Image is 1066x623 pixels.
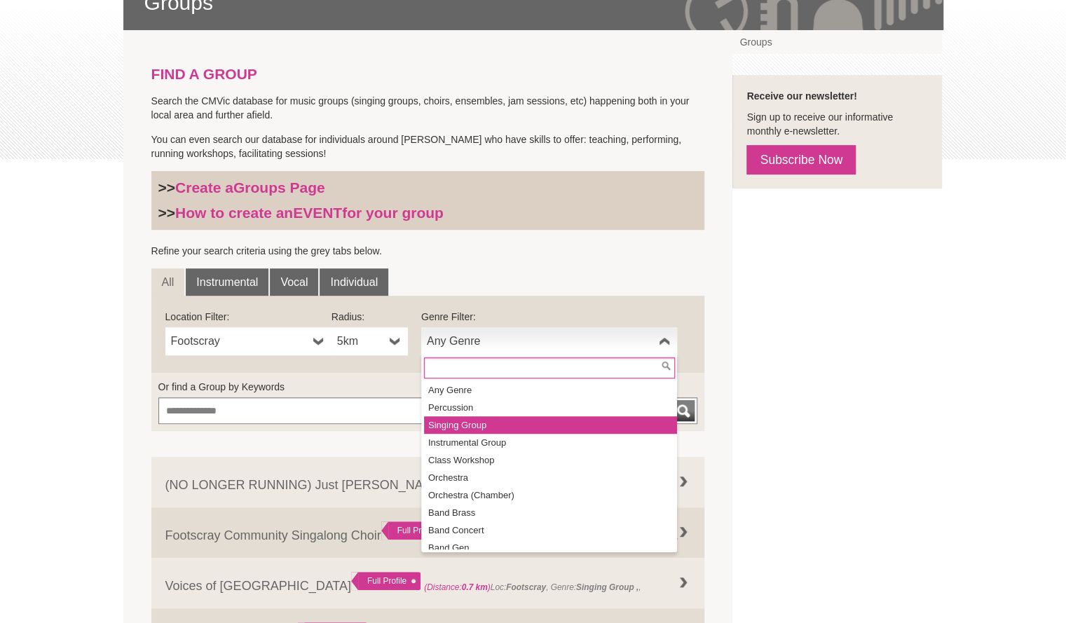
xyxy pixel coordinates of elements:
[158,380,698,394] label: Or find a Group by Keywords
[424,434,677,451] li: Instrumental Group
[151,94,705,122] p: Search the CMVic database for music groups (singing groups, choirs, ensembles, jam sessions, etc)...
[165,310,332,324] label: Location Filter:
[421,310,677,324] label: Genre Filter:
[351,572,421,590] div: Full Profile
[746,145,856,174] a: Subscribe Now
[424,521,677,539] li: Band Concert
[171,333,308,350] span: Footscray
[332,327,408,355] a: 5km
[424,582,641,592] span: Loc: , Genre: ,
[427,333,653,350] span: Any Genre
[421,327,677,355] a: Any Genre
[175,179,325,196] a: Create aGroups Page
[270,268,318,296] a: Vocal
[151,244,705,258] p: Refine your search criteria using the grey tabs below.
[424,451,677,469] li: Class Workshop
[337,333,384,350] span: 5km
[233,179,325,196] strong: Groups Page
[151,507,705,558] a: Footscray Community Singalong Choir Full Profile (Distance:0.7 km)Loc:Footscray, Genre:Singing Gr...
[381,521,451,540] div: Full Profile
[462,582,488,592] strong: 0.7 km
[320,268,388,296] a: Individual
[186,268,268,296] a: Instrumental
[424,486,677,504] li: Orchestra (Chamber)
[702,481,765,491] strong: Singing Group ,
[424,399,677,416] li: Percussion
[576,582,638,592] strong: Singing Group ,
[732,30,942,54] a: Groups
[506,582,546,592] strong: Footscray
[158,179,698,197] h3: >>
[424,504,677,521] li: Band Brass
[332,310,408,324] label: Radius:
[151,457,705,507] a: (NO LONGER RUNNING) Just [PERSON_NAME] West Full Profile (Distance:0.7 km)Loc:Footscray, Genre:Si...
[424,582,491,592] span: (Distance: )
[151,558,705,608] a: Voices of [GEOGRAPHIC_DATA] Full Profile (Distance:0.7 km)Loc:Footscray, Genre:Singing Group ,,
[293,205,342,221] strong: EVENT
[158,204,698,222] h3: >>
[424,469,677,486] li: Orchestra
[424,381,677,399] li: Any Genre
[151,132,705,160] p: You can even search our database for individuals around [PERSON_NAME] who have skills to offer: t...
[175,205,444,221] a: How to create anEVENTfor your group
[151,66,257,82] strong: FIND A GROUP
[424,416,677,434] li: Singing Group
[746,110,928,138] p: Sign up to receive our informative monthly e-newsletter.
[151,268,185,296] a: All
[424,539,677,556] li: Band Gen
[746,90,856,102] strong: Receive our newsletter!
[165,327,332,355] a: Footscray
